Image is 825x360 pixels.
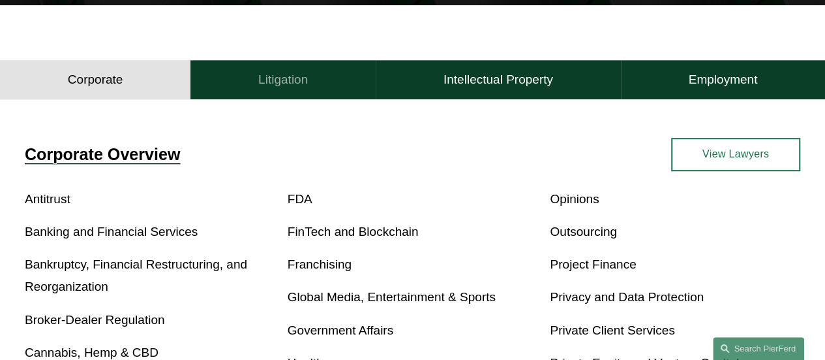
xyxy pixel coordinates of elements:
a: Broker-Dealer Regulation [25,313,165,327]
a: Opinions [550,192,599,206]
h4: Corporate [68,72,123,88]
a: Search this site [713,337,804,360]
a: View Lawyers [671,138,800,171]
a: Corporate Overview [25,145,180,163]
a: Cannabis, Hemp & CBD [25,346,158,359]
a: Outsourcing [550,225,617,238]
a: Privacy and Data Protection [550,290,704,304]
a: Bankruptcy, Financial Restructuring, and Reorganization [25,257,247,293]
a: Franchising [288,257,352,271]
a: Antitrust [25,192,70,206]
a: Banking and Financial Services [25,225,198,238]
a: Government Affairs [288,323,393,337]
a: Global Media, Entertainment & Sports [288,290,496,304]
h4: Litigation [258,72,308,88]
a: Private Client Services [550,323,674,337]
h4: Intellectual Property [443,72,553,88]
h4: Employment [688,72,757,88]
a: FinTech and Blockchain [288,225,419,238]
a: Project Finance [550,257,636,271]
a: FDA [288,192,312,206]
